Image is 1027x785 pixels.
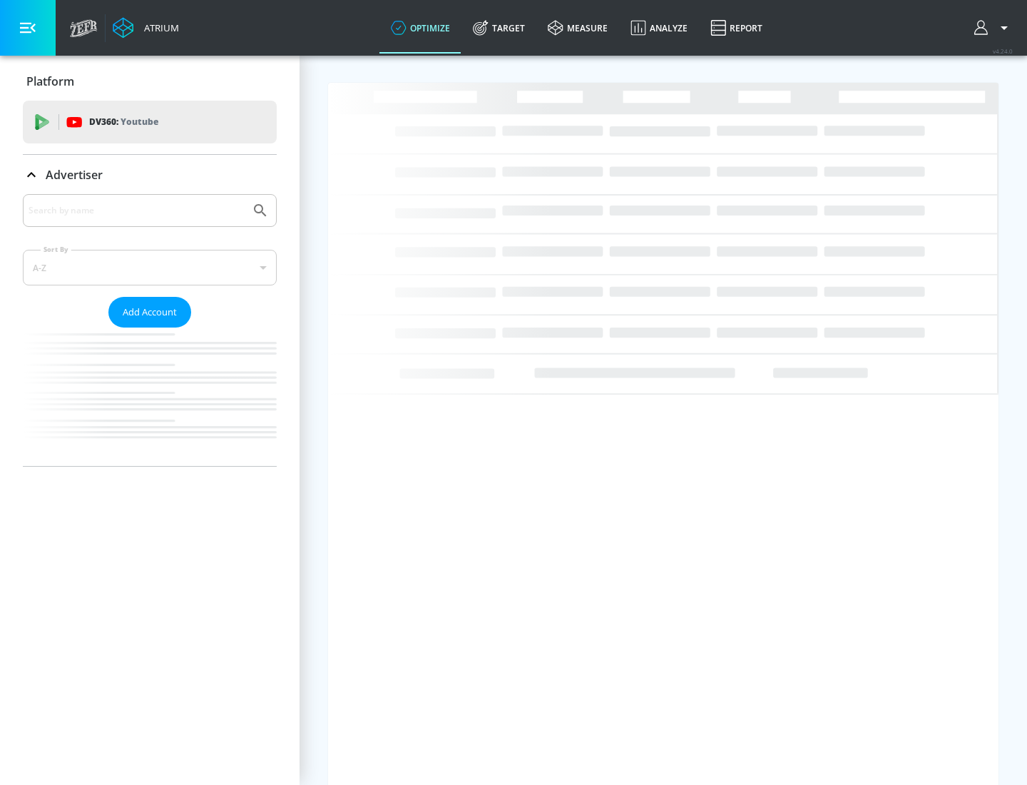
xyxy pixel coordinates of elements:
[46,167,103,183] p: Advertiser
[23,61,277,101] div: Platform
[699,2,774,54] a: Report
[536,2,619,54] a: measure
[23,328,277,466] nav: list of Advertiser
[121,114,158,129] p: Youtube
[619,2,699,54] a: Analyze
[23,250,277,285] div: A-Z
[89,114,158,130] p: DV360:
[379,2,461,54] a: optimize
[23,155,277,195] div: Advertiser
[29,201,245,220] input: Search by name
[23,194,277,466] div: Advertiser
[113,17,179,39] a: Atrium
[461,2,536,54] a: Target
[26,74,74,89] p: Platform
[138,21,179,34] div: Atrium
[993,47,1013,55] span: v 4.24.0
[41,245,71,254] label: Sort By
[123,304,177,320] span: Add Account
[23,101,277,143] div: DV360: Youtube
[108,297,191,328] button: Add Account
